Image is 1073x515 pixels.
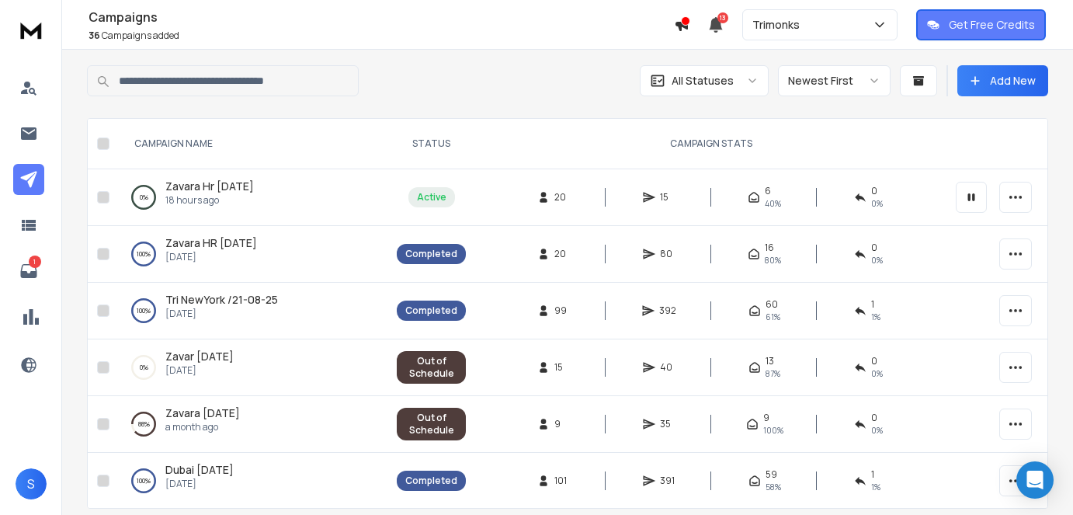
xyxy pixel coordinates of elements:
span: 36 [89,29,100,42]
span: 9 [554,418,570,430]
th: CAMPAIGN NAME [116,119,387,169]
span: 59 [766,468,777,481]
span: 0 [871,185,877,197]
a: Zavara [DATE] [165,405,240,421]
p: [DATE] [165,251,257,263]
span: 99 [554,304,570,317]
button: Newest First [778,65,891,96]
span: 80 [660,248,675,260]
span: 61 % [766,311,780,323]
p: 0 % [140,360,148,375]
span: 16 [765,242,774,254]
span: 0 [871,412,877,424]
span: 0 % [871,367,883,380]
button: S [16,468,47,499]
span: 391 [660,475,675,487]
span: 80 % [765,254,781,266]
p: All Statuses [672,73,734,89]
a: 1 [13,256,44,287]
span: 58 % [766,481,781,493]
span: 20 [554,191,570,204]
div: Completed [405,248,457,260]
span: 60 [766,298,778,311]
span: 101 [554,475,570,487]
p: [DATE] [165,364,234,377]
span: Zavara [DATE] [165,405,240,420]
p: [DATE] [165,478,234,490]
span: 392 [659,304,676,317]
span: 20 [554,248,570,260]
p: 100 % [137,303,151,318]
div: Completed [405,304,457,317]
td: 88%Zavara [DATE]a month ago [116,396,387,453]
span: 0 [871,355,877,367]
span: 15 [660,191,675,204]
p: 100 % [137,473,151,489]
img: logo [16,16,47,44]
p: Get Free Credits [949,17,1035,33]
span: 15 [554,361,570,374]
span: 13 [717,12,728,23]
td: 0%Zavara Hr [DATE]18 hours ago [116,169,387,226]
div: Completed [405,475,457,487]
th: CAMPAIGN STATS [475,119,946,169]
p: [DATE] [165,308,278,320]
div: Out of Schedule [405,355,457,380]
span: 6 [765,185,771,197]
span: Dubai [DATE] [165,462,234,477]
span: 0 % [871,197,883,210]
span: 1 [871,298,874,311]
span: Zavar [DATE] [165,349,234,364]
a: Zavara HR [DATE] [165,235,257,251]
p: 18 hours ago [165,194,254,207]
span: Zavara HR [DATE] [165,235,257,250]
span: 40 [660,361,675,374]
span: 1 [871,468,874,481]
a: Zavar [DATE] [165,349,234,364]
p: Campaigns added [89,30,674,42]
div: Open Intercom Messenger [1016,461,1054,499]
p: a month ago [165,421,240,433]
p: 1 [29,256,41,268]
td: 100%Tri NewYork /21-08-25[DATE] [116,283,387,339]
a: Tri NewYork /21-08-25 [165,292,278,308]
span: 87 % [766,367,780,380]
span: 1 % [871,311,880,323]
td: 0%Zavar [DATE][DATE] [116,339,387,396]
div: Out of Schedule [405,412,457,437]
span: 1 % [871,481,880,493]
div: Active [417,191,446,204]
span: 100 % [763,424,783,437]
button: Get Free Credits [916,9,1046,40]
span: 35 [660,418,675,430]
span: 9 [763,412,769,424]
a: Dubai [DATE] [165,462,234,478]
span: 0 [871,242,877,254]
td: 100%Dubai [DATE][DATE] [116,453,387,510]
p: 0 % [140,190,148,205]
a: Zavara Hr [DATE] [165,179,254,194]
th: STATUS [387,119,475,169]
span: 13 [766,355,774,367]
span: 0 % [871,254,883,266]
span: Zavara Hr [DATE] [165,179,254,193]
td: 100%Zavara HR [DATE][DATE] [116,226,387,283]
p: Trimonks [752,17,806,33]
p: 88 % [138,416,150,432]
h1: Campaigns [89,8,674,26]
p: 100 % [137,246,151,262]
button: Add New [957,65,1048,96]
span: 40 % [765,197,781,210]
span: 0 % [871,424,883,437]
